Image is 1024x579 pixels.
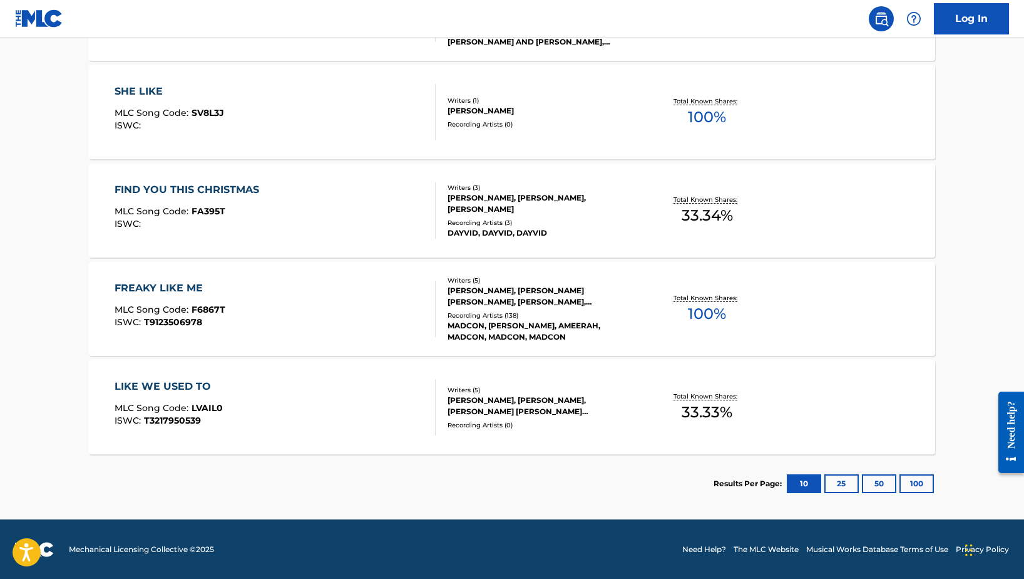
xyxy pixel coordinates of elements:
span: T9123506978 [144,316,202,328]
span: T3217950539 [144,415,201,426]
span: ISWC : [115,316,144,328]
a: FREAKY LIKE MEMLC Song Code:F6867TISWC:T9123506978Writers (5)[PERSON_NAME], [PERSON_NAME] [PERSON... [89,262,935,356]
span: LVAIL0 [192,402,223,414]
span: 100 % [688,106,726,128]
span: FA395T [192,206,225,217]
a: Need Help? [682,544,726,555]
div: Writers ( 3 ) [448,183,637,192]
div: Recording Artists ( 0 ) [448,420,637,430]
span: ISWC : [115,415,144,426]
img: MLC Logo [15,9,63,28]
span: SV8L3J [192,107,224,118]
p: Total Known Shares: [673,96,740,106]
div: FIND YOU THIS CHRISTMAS [115,182,265,197]
a: Musical Works Database Terms of Use [806,544,948,555]
div: Writers ( 1 ) [448,96,637,105]
span: F6867T [192,304,225,315]
p: Total Known Shares: [673,392,740,401]
a: Privacy Policy [956,544,1009,555]
span: 33.33 % [682,401,732,424]
img: help [906,11,921,26]
p: Total Known Shares: [673,195,740,204]
span: MLC Song Code : [115,206,192,217]
iframe: Chat Widget [961,519,1024,579]
div: MADCON, [PERSON_NAME], AMEERAH, MADCON, MADCON, MADCON [448,320,637,343]
img: logo [15,542,54,557]
div: FREAKY LIKE ME [115,281,225,296]
div: SHE LIKE [115,84,224,99]
div: [PERSON_NAME], [PERSON_NAME], [PERSON_NAME] [PERSON_NAME] [PERSON_NAME] [PERSON_NAME] [PERSON_NAM... [448,395,637,417]
a: FIND YOU THIS CHRISTMASMLC Song Code:FA395TISWC:Writers (3)[PERSON_NAME], [PERSON_NAME], [PERSON_... [89,164,935,258]
div: Recording Artists ( 138 ) [448,311,637,320]
div: Drag [965,531,973,569]
div: Help [901,6,926,31]
div: Writers ( 5 ) [448,276,637,285]
a: The MLC Website [734,544,799,555]
div: Recording Artists ( 0 ) [448,120,637,129]
span: ISWC : [115,120,144,131]
a: Public Search [869,6,894,31]
a: LIKE WE USED TOMLC Song Code:LVAIL0ISWC:T3217950539Writers (5)[PERSON_NAME], [PERSON_NAME], [PERS... [89,360,935,454]
div: Recording Artists ( 3 ) [448,218,637,227]
span: 100 % [688,303,726,325]
p: Total Known Shares: [673,293,740,303]
p: Results Per Page: [714,478,785,489]
button: 10 [787,474,821,493]
span: ISWC : [115,218,144,229]
button: 100 [899,474,934,493]
button: 50 [862,474,896,493]
button: 25 [824,474,859,493]
span: MLC Song Code : [115,402,192,414]
iframe: Resource Center [989,382,1024,483]
div: DAYVID, DAYVID, DAYVID [448,227,637,239]
div: [PERSON_NAME], [PERSON_NAME], [PERSON_NAME] [448,192,637,215]
span: 33.34 % [682,204,733,227]
div: [PERSON_NAME], [PERSON_NAME] [PERSON_NAME], [PERSON_NAME], [PERSON_NAME] [448,285,637,308]
div: [PERSON_NAME] [448,105,637,117]
span: MLC Song Code : [115,304,192,315]
div: LIKE WE USED TO [115,379,223,394]
span: Mechanical Licensing Collective © 2025 [69,544,214,555]
span: MLC Song Code : [115,107,192,118]
a: SHE LIKEMLC Song Code:SV8L3JISWC:Writers (1)[PERSON_NAME]Recording Artists (0)Total Known Shares:... [89,65,935,159]
img: search [874,11,889,26]
a: Log In [934,3,1009,34]
div: Writers ( 5 ) [448,385,637,395]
